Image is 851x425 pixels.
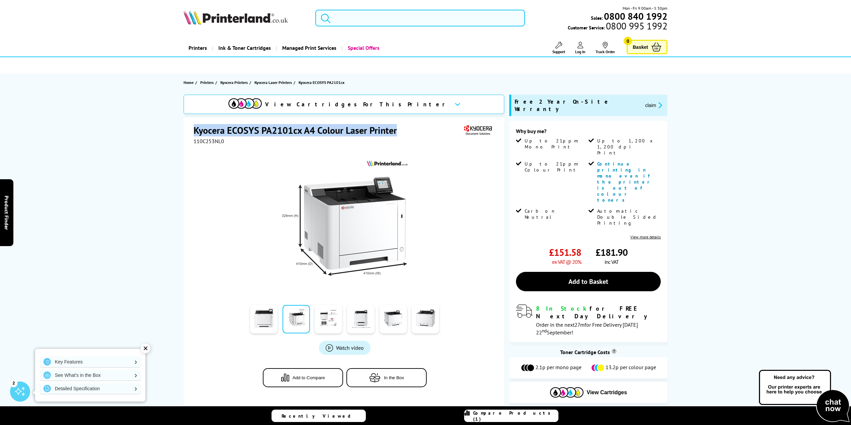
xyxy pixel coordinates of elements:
span: Mon - Fri 9:00am - 5:30pm [623,5,667,11]
span: Up to 21ppm Mono Print [525,138,587,150]
span: 0 [624,37,632,45]
a: Detailed Specification [40,383,140,394]
button: In the Box [346,368,427,387]
span: Add to Compare [293,375,325,380]
span: Customer Service: [568,23,667,31]
span: In the Box [384,375,404,380]
span: 8 In Stock [536,305,590,312]
span: 13.2p per colour page [606,364,656,372]
div: Toner Cartridge Costs [509,349,667,355]
sup: nd [542,328,547,334]
span: Up to 1,200 x 1,200 dpi Print [597,138,659,156]
span: Log In [575,49,586,54]
a: Kyocera Laser Printers [254,79,294,86]
h1: Kyocera ECOSYS PA2101cx A4 Colour Laser Printer [194,124,404,136]
span: Continue printing in mono even if the printer is out of colour toners [597,161,653,203]
a: Kyocera Printers [220,79,249,86]
span: Automatic Double Sided Printing [597,208,659,226]
span: Carbon Neutral [525,208,587,220]
span: Order in the next for Free Delivery [DATE] 22 September! [536,321,638,336]
span: Support [552,49,565,54]
a: Special Offers [341,39,385,57]
a: Key Features [40,356,140,367]
a: 0800 840 1992 [603,13,667,19]
span: Up to 21ppm Colour Print [525,161,587,173]
a: Printerland Logo [184,10,307,26]
a: Product_All_Videos [319,341,370,355]
button: promo-description [643,101,664,109]
div: Why buy me? [516,128,661,138]
img: Kyocera ECOSYS PA2101cx Thumbnail [279,158,410,289]
a: Compare Products (1) [464,410,558,422]
span: Basket [633,42,648,51]
div: 2 [10,379,17,387]
span: Free 2 Year On-Site Warranty [515,98,640,113]
a: Log In [575,42,586,54]
a: Recently Viewed [272,410,366,422]
span: Compare Products (1) [473,410,558,422]
img: Kyocera [462,124,493,136]
span: Recently Viewed [282,413,357,419]
a: Printers [184,39,212,57]
span: Kyocera ECOSYS PA2101cx [299,79,344,86]
div: modal_delivery [516,305,661,335]
img: Open Live Chat window [757,369,851,424]
span: Product Finder [3,195,10,230]
span: 0800 995 1992 [605,23,667,29]
span: Ink & Toner Cartridges [218,39,271,57]
span: 110C253NL0 [194,138,224,144]
span: Home [184,79,194,86]
a: See What's in the Box [40,370,140,381]
img: cmyk-icon.svg [228,98,262,109]
a: Ink & Toner Cartridges [212,39,276,57]
div: for FREE Next Day Delivery [536,305,661,320]
a: Basket 0 [627,40,667,54]
span: Printers [200,79,214,86]
a: Track Order [596,42,615,54]
a: View more details [630,234,661,239]
span: inc VAT [605,258,619,265]
span: 2.1p per mono page [535,364,581,372]
a: Printers [200,79,215,86]
a: Managed Print Services [276,39,341,57]
button: Add to Compare [263,368,343,387]
a: Support [552,42,565,54]
span: Kyocera Laser Printers [254,79,292,86]
a: Kyocera ECOSYS PA2101cx [299,79,346,86]
span: ex VAT @ 20% [552,258,581,265]
span: View Cartridges [587,390,627,396]
img: Printerland Logo [184,10,288,25]
span: View Cartridges For This Printer [265,101,449,108]
span: £181.90 [596,246,628,258]
div: ✕ [141,344,150,353]
span: Kyocera Printers [220,79,248,86]
span: Watch video [336,344,364,351]
span: Sales: [591,15,603,21]
img: Cartridges [550,387,583,398]
a: Add to Basket [516,272,661,291]
span: 27m [574,321,584,328]
a: Home [184,79,195,86]
span: £151.58 [549,246,581,258]
sup: Cost per page [612,349,617,354]
b: 0800 840 1992 [604,10,667,22]
button: View Cartridges [514,387,662,398]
